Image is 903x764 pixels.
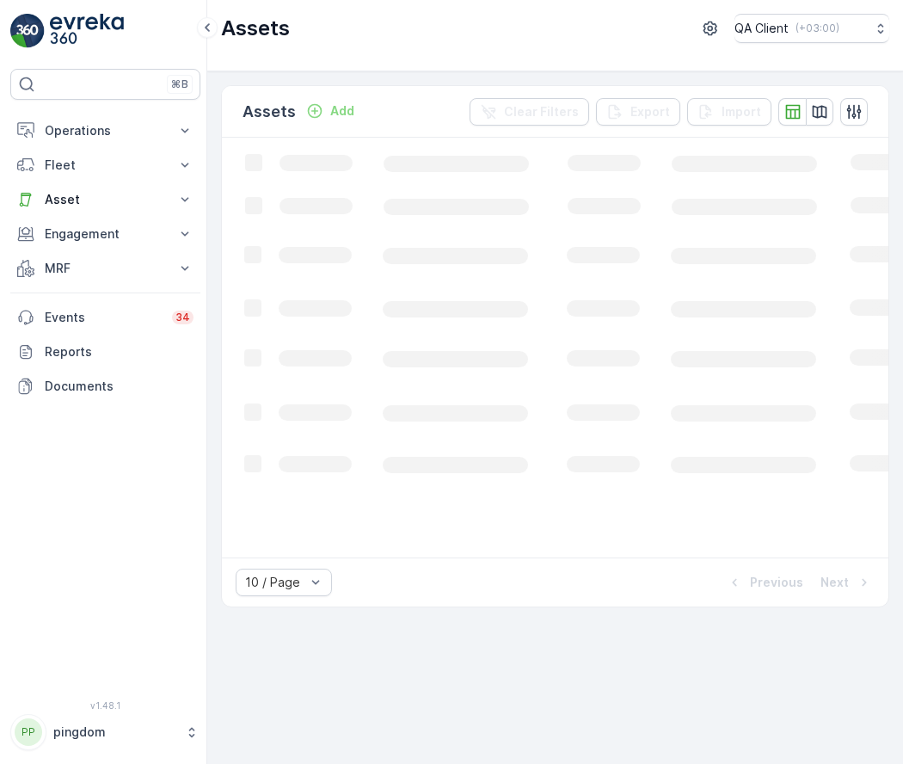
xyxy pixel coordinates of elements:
[299,101,361,121] button: Add
[45,122,166,139] p: Operations
[175,311,190,324] p: 34
[734,20,789,37] p: QA Client
[596,98,680,126] button: Export
[687,98,771,126] button: Import
[724,572,805,593] button: Previous
[15,718,42,746] div: PP
[45,157,166,174] p: Fleet
[10,14,45,48] img: logo
[10,217,200,251] button: Engagement
[722,103,761,120] p: Import
[45,378,193,395] p: Documents
[45,309,162,326] p: Events
[45,343,193,360] p: Reports
[819,572,875,593] button: Next
[330,102,354,120] p: Add
[504,103,579,120] p: Clear Filters
[10,700,200,711] span: v 1.48.1
[10,714,200,750] button: PPpingdom
[10,182,200,217] button: Asset
[53,724,176,741] p: pingdom
[221,15,290,42] p: Assets
[45,260,166,277] p: MRF
[243,100,296,124] p: Assets
[750,574,803,591] p: Previous
[470,98,589,126] button: Clear Filters
[734,14,889,43] button: QA Client(+03:00)
[50,14,124,48] img: logo_light-DOdMpM7g.png
[45,191,166,208] p: Asset
[10,300,200,335] a: Events34
[630,103,670,120] p: Export
[820,574,849,591] p: Next
[10,114,200,148] button: Operations
[10,369,200,404] a: Documents
[171,77,188,91] p: ⌘B
[45,225,166,243] p: Engagement
[10,335,200,369] a: Reports
[10,251,200,286] button: MRF
[10,148,200,182] button: Fleet
[795,22,839,35] p: ( +03:00 )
